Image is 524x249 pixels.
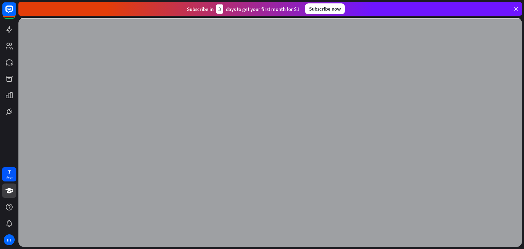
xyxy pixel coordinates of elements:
div: 7 [8,169,11,175]
div: Subscribe in days to get your first month for $1 [187,4,300,14]
a: 7 days [2,167,16,181]
div: days [6,175,13,180]
div: Subscribe now [305,3,345,14]
div: HT [4,234,15,245]
div: 3 [216,4,223,14]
